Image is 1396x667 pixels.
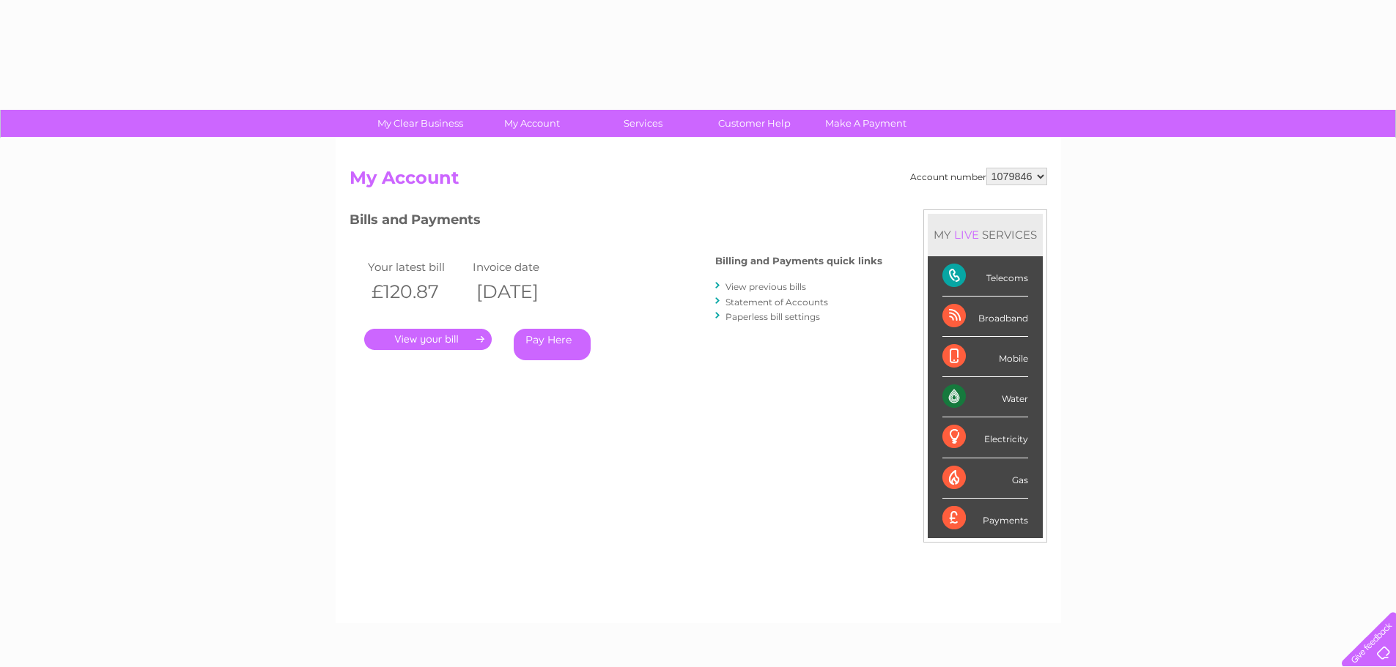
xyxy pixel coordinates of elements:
div: LIVE [951,228,982,242]
a: Statement of Accounts [725,297,828,308]
h4: Billing and Payments quick links [715,256,882,267]
td: Your latest bill [364,257,470,277]
div: Broadband [942,297,1028,337]
a: My Account [471,110,592,137]
td: Invoice date [469,257,575,277]
h2: My Account [350,168,1047,195]
div: MY SERVICES [928,214,1043,256]
div: Telecoms [942,256,1028,297]
a: Pay Here [514,329,591,360]
th: [DATE] [469,277,575,307]
div: Gas [942,458,1028,499]
div: Electricity [942,417,1028,458]
div: Payments [942,499,1028,538]
a: Customer Help [694,110,815,137]
a: Services [583,110,703,137]
a: Paperless bill settings [725,311,820,322]
div: Account number [910,168,1047,185]
a: My Clear Business [360,110,481,137]
div: Water [942,377,1028,417]
a: . [364,329,492,350]
th: £120.87 [364,277,470,307]
h3: Bills and Payments [350,209,882,235]
div: Mobile [942,337,1028,377]
a: Make A Payment [805,110,926,137]
a: View previous bills [725,281,806,292]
